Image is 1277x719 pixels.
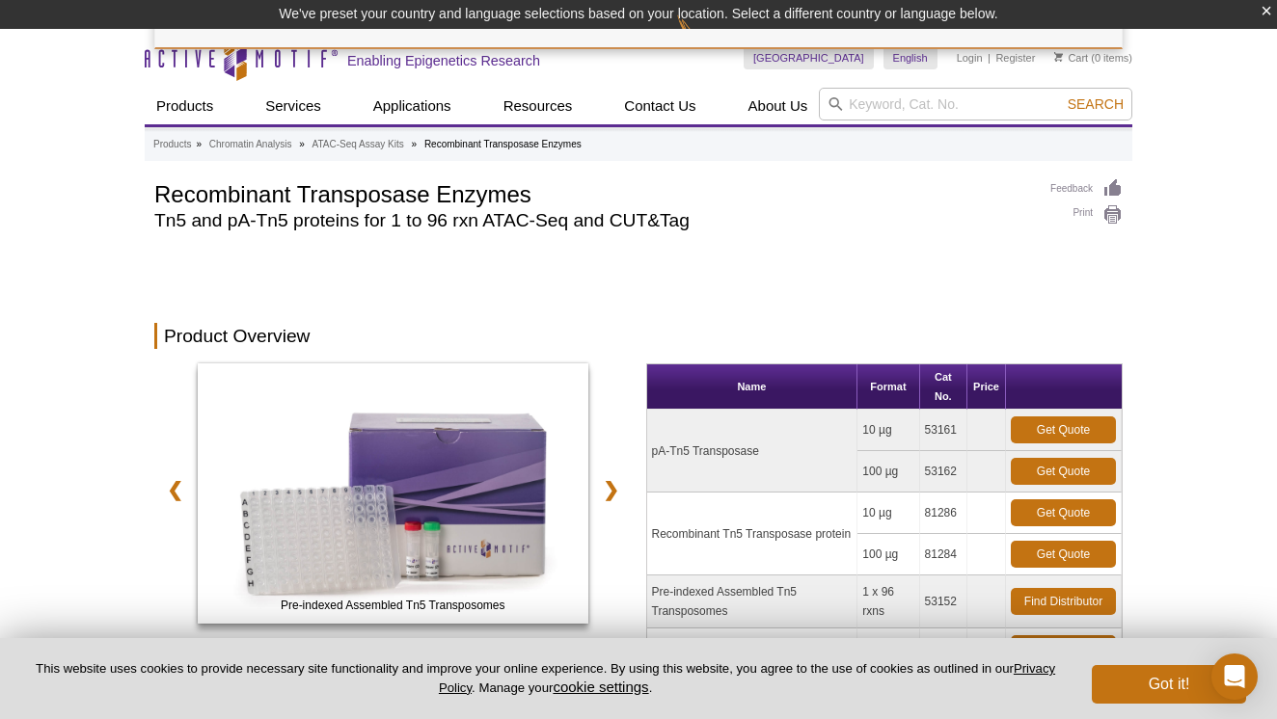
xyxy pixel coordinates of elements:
td: 81286 [920,493,967,534]
a: ATAC-Seq Kit [198,363,588,629]
a: Privacy Policy [439,661,1055,694]
td: 53152 [920,575,967,628]
a: [GEOGRAPHIC_DATA] [744,46,874,69]
th: Cat No. [920,364,967,410]
a: Feedback [1050,178,1123,200]
li: (0 items) [1054,46,1132,69]
a: Contact Us [612,88,707,124]
li: Recombinant Transposase Enzymes [424,139,582,149]
td: 10 µg [857,410,919,451]
a: Get Quote [1011,458,1116,485]
td: ATAC-Seq Buffer Set [647,628,858,670]
a: Get Quote [1011,541,1116,568]
td: pA-Tn5 Transposase [647,410,858,493]
a: Products [153,136,191,153]
td: 10 µg [857,493,919,534]
a: ATAC-Seq Assay Kits [312,136,404,153]
a: English [883,46,937,69]
button: cookie settings [553,679,648,695]
td: Pre-indexed Assembled Tn5 Transposomes [647,575,858,628]
th: Format [857,364,919,410]
th: Price [967,364,1006,410]
td: 100 µg [857,534,919,575]
a: About Us [737,88,820,124]
td: 1 set [857,628,919,670]
a: Find Distributor [1011,635,1116,662]
h2: Tn5 and pA-Tn5 proteins for 1 to 96 rxn ATAC-Seq and CUT&Tag [154,212,1031,229]
a: Print [1050,204,1123,226]
button: Got it! [1092,665,1246,704]
span: Search [1068,96,1124,112]
td: 53161 [920,410,967,451]
a: Find Distributor [1011,588,1116,615]
a: Login [957,51,983,65]
a: Resources [492,88,584,124]
li: » [299,139,305,149]
h2: Enabling Epigenetics Research [347,52,540,69]
a: Chromatin Analysis [209,136,292,153]
button: Search [1062,95,1129,113]
td: Recombinant Tn5 Transposase protein [647,493,858,575]
span: Pre-indexed Assembled Tn5 Transposomes [202,596,584,615]
img: Pre-indexed Assembled Tn5 Transposomes [198,363,588,624]
a: Products [145,88,225,124]
h1: Recombinant Transposase Enzymes [154,178,1031,207]
a: Get Quote [1011,499,1116,526]
a: ❯ [590,467,632,512]
img: Your Cart [1054,52,1063,62]
div: Open Intercom Messenger [1211,653,1258,700]
h2: Product Overview [154,323,1123,349]
a: Get Quote [1011,416,1116,443]
p: This website uses cookies to provide necessary site functionality and improve your online experie... [31,660,1060,697]
td: 53153 [920,628,967,670]
th: Name [647,364,858,410]
a: Cart [1054,51,1088,65]
td: 81284 [920,534,967,575]
img: Change Here [677,14,728,60]
a: Register [995,51,1035,65]
li: » [196,139,202,149]
a: ❮ [154,467,196,512]
li: » [412,139,418,149]
td: 1 x 96 rxns [857,575,919,628]
td: 100 µg [857,451,919,493]
td: 53162 [920,451,967,493]
li: | [988,46,991,69]
a: Services [254,88,333,124]
a: Applications [362,88,463,124]
input: Keyword, Cat. No. [819,88,1132,120]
